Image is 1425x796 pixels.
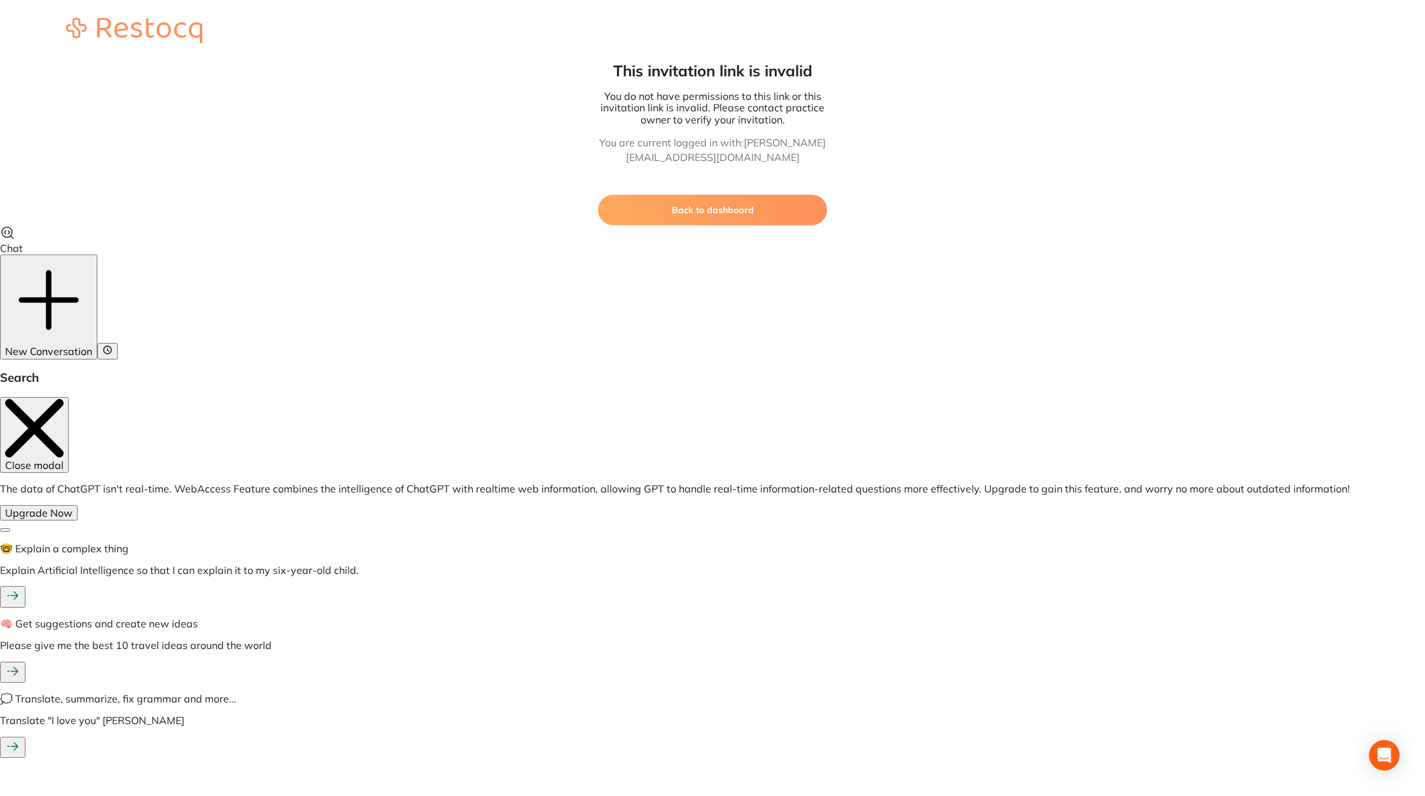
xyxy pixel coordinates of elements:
span: New Conversation [5,345,92,358]
span: Close modal [5,459,64,471]
div: Open Intercom Messenger [1369,740,1400,771]
p: You are current logged in with: [PERSON_NAME][EMAIL_ADDRESS][DOMAIN_NAME] [598,136,827,164]
button: Back to dashboard [598,195,827,225]
p: You do not have permissions to this link or this invitation link is invalid. Please contact pract... [598,90,827,125]
h1: This invitation link is invalid [598,61,827,80]
img: restocq_logo.svg [66,18,202,43]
